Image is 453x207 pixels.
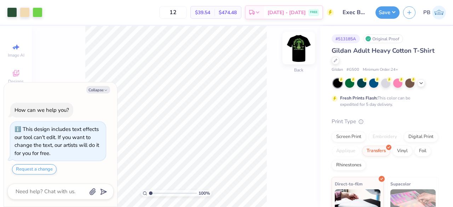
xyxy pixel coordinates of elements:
[12,164,57,174] button: Request a change
[404,132,438,142] div: Digital Print
[340,95,427,108] div: This color can be expedited for 5 day delivery.
[15,126,99,157] div: This design includes text effects our tool can't edit. If you want to change the text, our artist...
[219,9,237,16] span: $474.48
[335,180,363,188] span: Direct-to-film
[15,107,69,114] div: How can we help you?
[392,146,412,156] div: Vinyl
[332,146,360,156] div: Applique
[363,34,403,43] div: Original Proof
[332,34,360,43] div: # 513185A
[332,67,343,73] span: Gildan
[195,9,210,16] span: $39.54
[199,190,210,196] span: 100 %
[332,117,439,126] div: Print Type
[368,132,402,142] div: Embroidery
[332,46,435,55] span: Gildan Adult Heavy Cotton T-Shirt
[268,9,306,16] span: [DATE] - [DATE]
[346,67,359,73] span: # G500
[340,95,378,101] strong: Fresh Prints Flash:
[332,132,366,142] div: Screen Print
[414,146,431,156] div: Foil
[375,6,400,19] button: Save
[423,8,430,17] span: PB
[159,6,187,19] input: – –
[332,160,366,171] div: Rhinestones
[423,6,446,19] a: PB
[8,52,24,58] span: Image AI
[362,146,390,156] div: Transfers
[294,67,303,73] div: Back
[337,5,372,19] input: Untitled Design
[285,34,313,62] img: Back
[432,6,446,19] img: Pipyana Biswas
[310,10,317,15] span: FREE
[8,79,24,84] span: Designs
[363,67,398,73] span: Minimum Order: 24 +
[390,180,411,188] span: Supacolor
[86,86,110,93] button: Collapse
